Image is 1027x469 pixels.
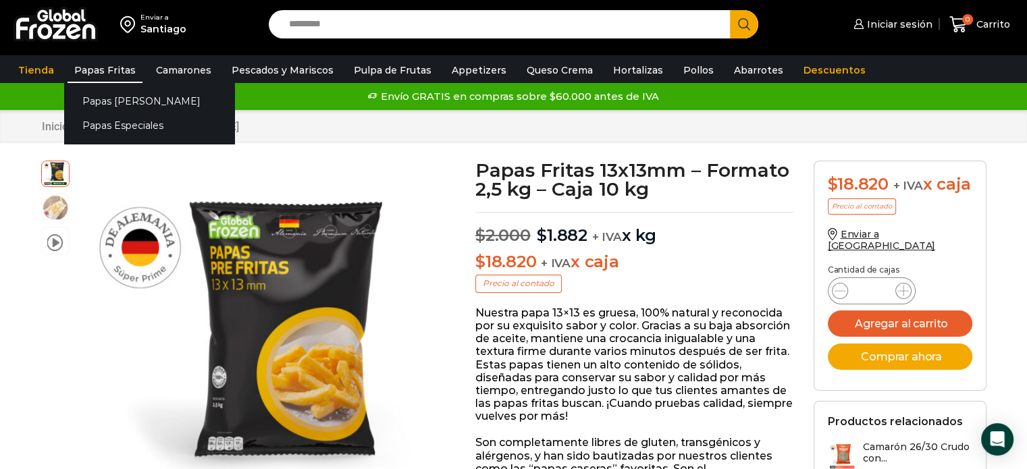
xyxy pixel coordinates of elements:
a: Enviar a [GEOGRAPHIC_DATA] [828,228,936,252]
p: Cantidad de cajas [828,265,972,275]
a: Abarrotes [727,57,790,83]
span: + IVA [893,179,923,192]
span: $ [828,174,838,194]
span: + IVA [541,256,571,270]
a: Camarones [149,57,218,83]
span: 13×13 [42,194,69,221]
a: Papas Especiales [64,113,234,138]
a: Pulpa de Frutas [347,57,438,83]
a: Papas [PERSON_NAME] [64,88,234,113]
a: Hortalizas [606,57,670,83]
p: x kg [475,212,793,246]
span: 13-x-13-2kg [42,159,69,186]
img: address-field-icon.svg [120,13,140,36]
a: Appetizers [445,57,513,83]
div: x caja [828,175,972,194]
span: Carrito [973,18,1010,31]
a: Pescados y Mariscos [225,57,340,83]
p: Nuestra papa 13×13 es gruesa, 100% natural y reconocida por su exquisito sabor y color. Gracias a... [475,306,793,423]
h1: Papas Fritas 13x13mm – Formato 2,5 kg – Caja 10 kg [475,161,793,198]
h3: Camarón 26/30 Crudo con... [863,441,972,464]
bdi: 18.820 [475,252,536,271]
a: Pollos [677,57,720,83]
a: Descuentos [797,57,872,83]
span: + IVA [592,230,622,244]
a: 0 Carrito [946,9,1013,40]
div: Open Intercom Messenger [981,423,1013,456]
a: Papas Fritas [68,57,142,83]
span: Iniciar sesión [864,18,932,31]
bdi: 2.000 [475,225,531,245]
p: Precio al contado [475,275,562,292]
input: Product quantity [859,281,885,300]
p: Precio al contado [828,198,896,215]
a: Inicio [41,120,69,133]
div: Santiago [140,22,186,36]
nav: Breadcrumb [41,120,240,133]
a: Iniciar sesión [850,11,932,38]
span: $ [475,252,485,271]
a: Queso Crema [520,57,600,83]
bdi: 18.820 [828,174,889,194]
span: 0 [962,14,973,25]
button: Search button [730,10,758,38]
p: x caja [475,252,793,272]
h2: Productos relacionados [828,415,963,428]
button: Agregar al carrito [828,310,972,337]
div: Enviar a [140,13,186,22]
bdi: 1.882 [537,225,587,245]
span: $ [475,225,485,245]
button: Comprar ahora [828,343,972,370]
a: Tienda [11,57,61,83]
span: $ [537,225,547,245]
